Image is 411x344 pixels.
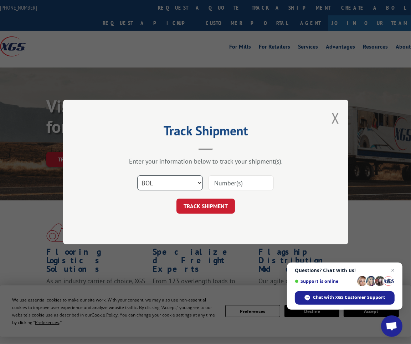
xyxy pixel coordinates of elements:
span: Questions? Chat with us! [295,268,395,273]
div: Enter your information below to track your shipment(s). [99,157,313,165]
span: Support is online [295,279,355,284]
button: TRACK SHIPMENT [176,199,235,214]
button: Close modal [332,109,339,128]
h2: Track Shipment [99,126,313,139]
span: Close chat [389,266,397,275]
input: Number(s) [208,175,274,190]
span: Chat with XGS Customer Support [313,294,385,301]
div: Open chat [381,315,402,337]
div: Chat with XGS Customer Support [295,291,395,305]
